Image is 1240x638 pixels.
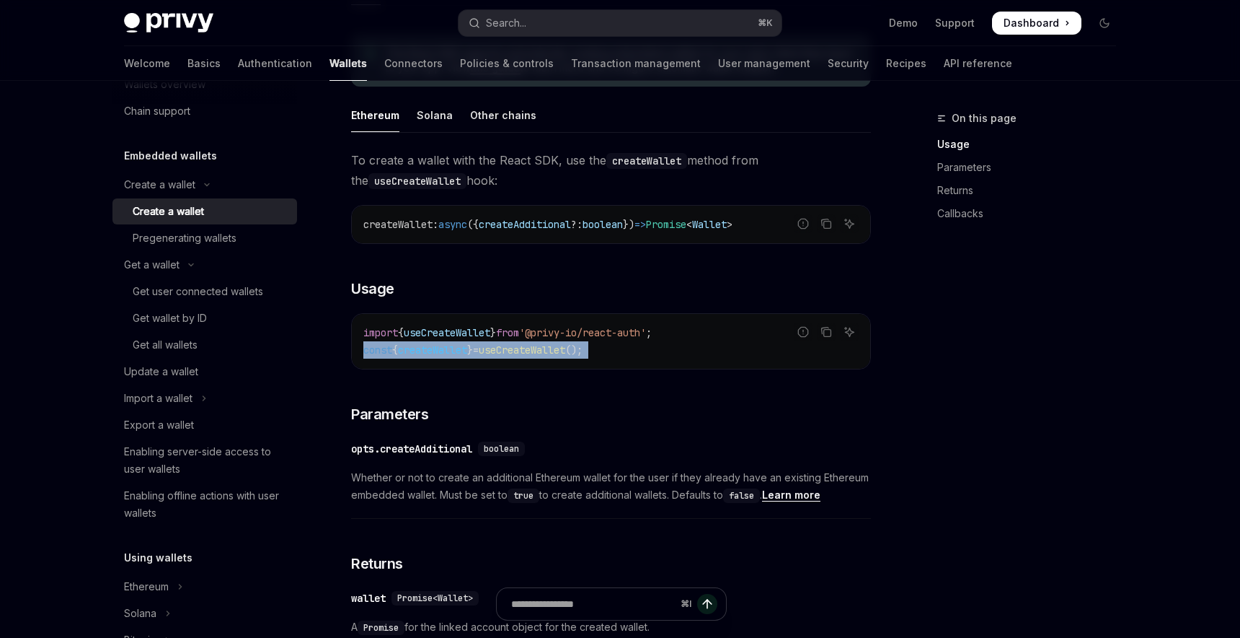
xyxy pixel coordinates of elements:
div: Solana [124,605,156,622]
a: Demo [889,16,918,30]
span: Dashboard [1004,16,1059,30]
span: async [438,218,467,231]
span: Promise [646,218,686,231]
span: boolean [583,218,623,231]
a: Security [828,46,869,81]
button: Toggle Get a wallet section [112,252,297,278]
button: Toggle Import a wallet section [112,385,297,411]
a: Transaction management [571,46,701,81]
h5: Embedded wallets [124,147,217,165]
a: Enabling offline actions with user wallets [112,483,297,526]
a: Learn more [762,489,820,502]
a: Enabling server-side access to user wallets [112,439,297,482]
code: useCreateWallet [368,173,466,189]
div: Enabling server-side access to user wallets [124,443,288,478]
a: Support [935,16,975,30]
a: Connectors [384,46,443,81]
button: Ask AI [840,214,859,233]
button: Copy the contents from the code block [817,214,836,233]
a: Create a wallet [112,198,297,224]
div: Get all wallets [133,336,198,354]
button: Toggle dark mode [1093,12,1116,35]
div: Other chains [470,98,536,132]
span: Whether or not to create an additional Ethereum wallet for the user if they already have an exist... [351,469,871,504]
div: Pregenerating wallets [133,230,236,247]
span: : [433,218,438,231]
span: On this page [952,110,1017,127]
button: Report incorrect code [794,214,812,233]
a: Policies & controls [460,46,554,81]
span: Parameters [351,404,428,424]
span: = [473,344,479,357]
button: Copy the contents from the code block [817,323,836,341]
span: To create a wallet with the React SDK, use the method from the hook: [351,150,871,191]
a: Welcome [124,46,170,81]
input: Ask a question... [511,588,675,620]
span: < [686,218,692,231]
a: Dashboard [992,12,1081,35]
span: { [392,344,398,357]
a: Usage [937,133,1128,156]
span: > [727,218,732,231]
a: Returns [937,179,1128,202]
div: Create a wallet [133,203,204,220]
span: (); [565,344,583,357]
div: Ethereum [124,578,169,595]
span: useCreateWallet [404,326,490,339]
code: createWallet [606,153,687,169]
div: Search... [486,14,526,32]
code: true [508,489,539,503]
span: createWallet [363,218,433,231]
img: dark logo [124,13,213,33]
button: Open search [459,10,781,36]
span: '@privy-io/react-auth' [519,326,646,339]
span: { [398,326,404,339]
div: Create a wallet [124,176,195,193]
a: Update a wallet [112,359,297,385]
a: Callbacks [937,202,1128,225]
code: false [723,489,760,503]
span: => [634,218,646,231]
a: Wallets [329,46,367,81]
div: Import a wallet [124,390,192,407]
a: Get user connected wallets [112,279,297,305]
div: Update a wallet [124,363,198,380]
span: }) [623,218,634,231]
div: opts.createAdditional [351,442,472,456]
span: ?: [571,218,583,231]
span: } [490,326,496,339]
button: Report incorrect code [794,323,812,341]
span: Usage [351,279,394,299]
div: Solana [417,98,453,132]
a: API reference [944,46,1012,81]
span: ({ [467,218,479,231]
a: User management [718,46,810,81]
span: Wallet [692,218,727,231]
div: Enabling offline actions with user wallets [124,487,288,522]
a: Chain support [112,98,297,124]
button: Send message [697,594,717,614]
div: Get wallet by ID [133,310,207,327]
a: Export a wallet [112,412,297,438]
h5: Using wallets [124,549,192,567]
a: Get all wallets [112,332,297,358]
a: Pregenerating wallets [112,225,297,251]
span: createAdditional [479,218,571,231]
div: Ethereum [351,98,399,132]
button: Toggle Ethereum section [112,574,297,600]
a: Authentication [238,46,312,81]
a: Get wallet by ID [112,305,297,331]
span: ⌘ K [758,17,773,29]
span: const [363,344,392,357]
button: Toggle Create a wallet section [112,172,297,198]
span: createWallet [398,344,467,357]
div: Get a wallet [124,256,180,274]
span: Returns [351,554,403,574]
div: Get user connected wallets [133,283,263,300]
button: Toggle Solana section [112,600,297,626]
a: Parameters [937,156,1128,179]
div: Chain support [124,102,190,120]
span: import [363,326,398,339]
div: Export a wallet [124,416,194,434]
span: boolean [484,443,519,455]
